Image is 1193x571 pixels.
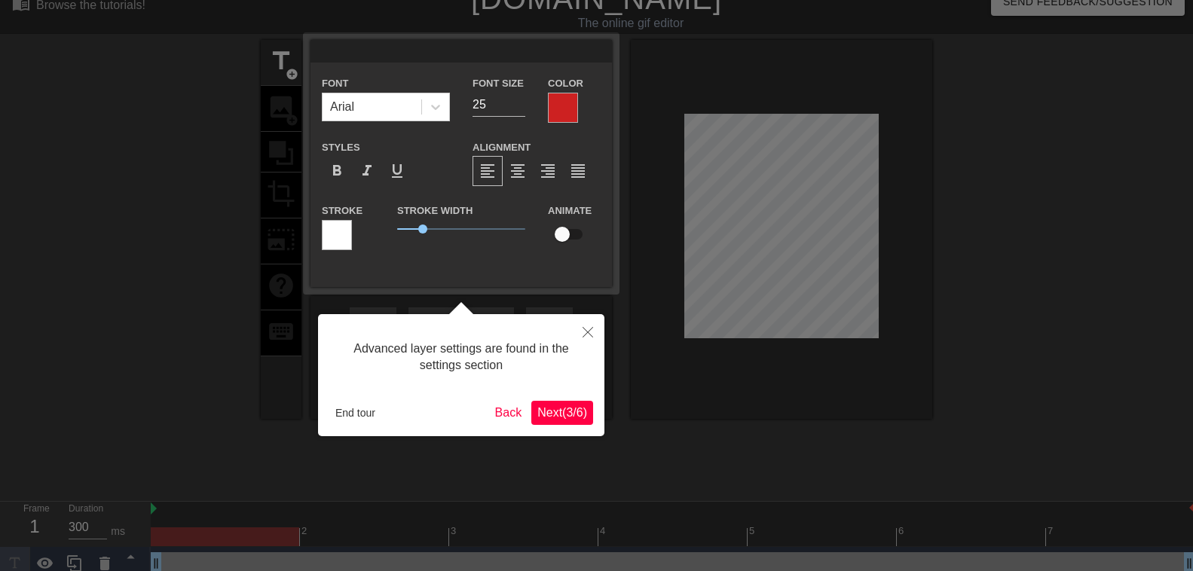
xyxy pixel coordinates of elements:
[329,402,381,424] button: End tour
[489,401,528,425] button: Back
[531,401,593,425] button: Next
[571,314,604,349] button: Close
[329,325,593,389] div: Advanced layer settings are found in the settings section
[537,406,587,419] span: Next ( 3 / 6 )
